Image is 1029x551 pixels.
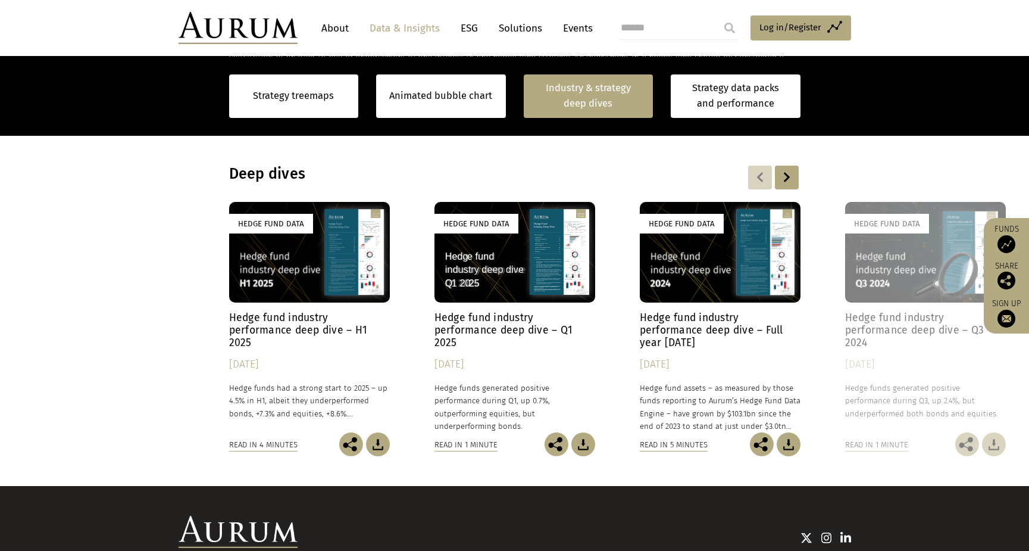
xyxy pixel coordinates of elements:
a: Events [557,17,593,39]
img: Download Article [571,432,595,456]
a: About [315,17,355,39]
a: Data & Insights [364,17,446,39]
img: Twitter icon [800,532,812,544]
p: Hedge funds had a strong start to 2025 – up 4.5% in H1, albeit they underperformed bonds, +7.3% a... [229,382,390,419]
img: Aurum Logo [179,516,298,548]
a: Strategy data packs and performance [671,74,800,118]
div: Hedge Fund Data [434,214,518,234]
img: Download Article [366,432,390,456]
img: Share this post [339,432,363,456]
a: Funds [990,224,1023,253]
h4: Hedge fund industry performance deep dive – Q1 2025 [434,312,595,349]
div: [DATE] [434,356,595,373]
a: Industry & strategy deep dives [524,74,653,118]
a: Hedge Fund Data Hedge fund industry performance deep dive – Full year [DATE] [DATE] Hedge fund as... [640,202,800,432]
img: Aurum [179,12,298,44]
div: Hedge Fund Data [229,214,313,234]
img: Share this post [545,432,568,456]
div: [DATE] [640,356,800,373]
div: [DATE] [845,356,1006,373]
a: Solutions [493,17,548,39]
h4: Hedge fund industry performance deep dive – H1 2025 [229,312,390,349]
div: Read in 5 minutes [640,438,708,452]
a: Animated bubble chart [389,88,492,104]
p: Hedge funds generated positive performance during Q1, up 0.7%, outperforming equities, but underp... [434,382,595,432]
div: Read in 1 minute [845,438,908,452]
input: Submit [718,16,742,40]
a: Hedge Fund Data Hedge fund industry performance deep dive – Q1 2025 [DATE] Hedge funds generated ... [434,202,595,432]
p: Hedge fund assets – as measured by those funds reporting to Aurum’s Hedge Fund Data Engine – have... [640,382,800,432]
h4: Hedge fund industry performance deep dive – Q3 2024 [845,312,1006,349]
h3: Deep dives [229,165,647,183]
h4: Hedge fund industry performance deep dive – Full year [DATE] [640,312,800,349]
img: Access Funds [997,235,1015,253]
div: Hedge Fund Data [640,214,724,234]
p: Hedge funds generated positive performance during Q3, up 2.4%, but underperformed both bonds and ... [845,382,1006,419]
img: Linkedin icon [840,532,851,544]
a: ESG [455,17,484,39]
div: Read in 1 minute [434,438,498,452]
span: Log in/Register [759,20,821,35]
img: Share this post [750,432,774,456]
div: [DATE] [229,356,390,373]
img: Share this post [955,432,979,456]
div: Read in 4 minutes [229,438,298,452]
img: Download Article [982,432,1006,456]
img: Download Article [777,432,800,456]
a: Log in/Register [750,15,851,41]
a: Hedge Fund Data Hedge fund industry performance deep dive – H1 2025 [DATE] Hedge funds had a stro... [229,202,390,432]
div: Share [990,262,1023,289]
img: Sign up to our newsletter [997,310,1015,328]
img: Instagram icon [821,532,832,544]
a: Sign up [990,298,1023,328]
img: Share this post [997,272,1015,289]
div: Hedge Fund Data [845,214,929,234]
a: Strategy treemaps [253,88,334,104]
